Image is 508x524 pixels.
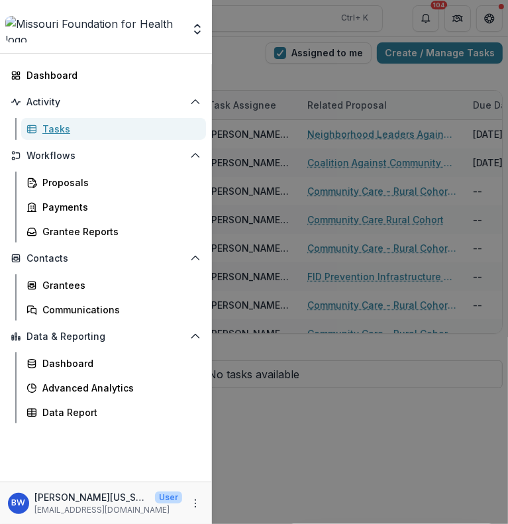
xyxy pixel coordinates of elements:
[187,496,203,511] button: More
[42,122,195,136] div: Tasks
[21,118,206,140] a: Tasks
[42,381,195,395] div: Advanced Analytics
[34,504,182,516] p: [EMAIL_ADDRESS][DOMAIN_NAME]
[155,492,182,503] p: User
[42,278,195,292] div: Grantees
[42,225,195,238] div: Grantee Reports
[21,196,206,218] a: Payments
[42,303,195,317] div: Communications
[21,299,206,321] a: Communications
[5,145,206,166] button: Open Workflows
[42,176,195,189] div: Proposals
[26,97,185,108] span: Activity
[21,401,206,423] a: Data Report
[188,16,207,42] button: Open entity switcher
[26,150,185,162] span: Workflows
[21,274,206,296] a: Grantees
[21,352,206,374] a: Dashboard
[5,16,183,42] img: Missouri Foundation for Health logo
[42,200,195,214] div: Payments
[21,377,206,399] a: Advanced Analytics
[26,68,195,82] div: Dashboard
[12,499,26,507] div: Brian Washington
[5,248,206,269] button: Open Contacts
[5,91,206,113] button: Open Activity
[42,405,195,419] div: Data Report
[42,356,195,370] div: Dashboard
[21,172,206,193] a: Proposals
[5,326,206,347] button: Open Data & Reporting
[5,64,206,86] a: Dashboard
[26,331,185,342] span: Data & Reporting
[34,490,150,504] p: [PERSON_NAME][US_STATE]
[21,221,206,242] a: Grantee Reports
[26,253,185,264] span: Contacts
